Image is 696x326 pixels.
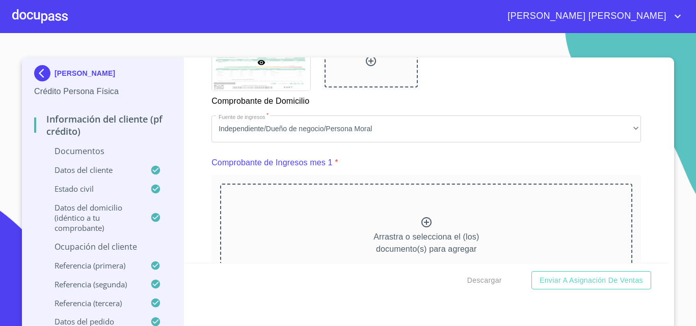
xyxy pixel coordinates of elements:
[34,184,150,194] p: Estado Civil
[467,274,502,287] span: Descargar
[34,298,150,308] p: Referencia (tercera)
[211,115,641,143] div: Independiente/Dueño de negocio/Persona Moral
[211,157,332,169] p: Comprobante de Ingresos mes 1
[34,65,171,85] div: [PERSON_NAME]
[34,279,150,289] p: Referencia (segunda)
[463,271,506,290] button: Descargar
[55,69,115,77] p: [PERSON_NAME]
[34,241,171,252] p: Ocupación del Cliente
[34,65,55,81] img: Docupass spot blue
[373,231,479,255] p: Arrastra o selecciona el (los) documento(s) para agregar
[34,165,150,175] p: Datos del cliente
[531,271,651,290] button: Enviar a Asignación de Ventas
[34,85,171,98] p: Crédito Persona Física
[34,145,171,157] p: Documentos
[34,202,150,233] p: Datos del domicilio (idéntico a tu comprobante)
[500,8,684,24] button: account of current user
[540,274,643,287] span: Enviar a Asignación de Ventas
[34,260,150,271] p: Referencia (primera)
[211,91,310,107] p: Comprobante de Domicilio
[34,113,171,137] p: Información del cliente (PF crédito)
[500,8,672,24] span: [PERSON_NAME] [PERSON_NAME]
